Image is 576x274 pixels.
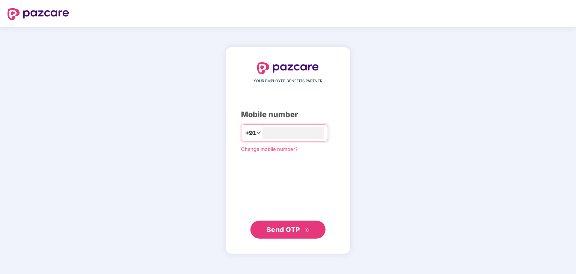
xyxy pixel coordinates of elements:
[241,109,335,120] div: Mobile number
[250,221,326,239] button: Send OTPdouble-right
[256,131,261,135] span: down
[245,128,256,138] span: +91
[254,78,323,84] span: YOUR EMPLOYEE BENEFITS PARTNER
[241,146,298,152] a: Change mobile number?
[8,8,69,20] img: logo
[267,226,300,233] span: Send OTP
[257,62,319,74] img: logo
[305,228,310,233] span: double-right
